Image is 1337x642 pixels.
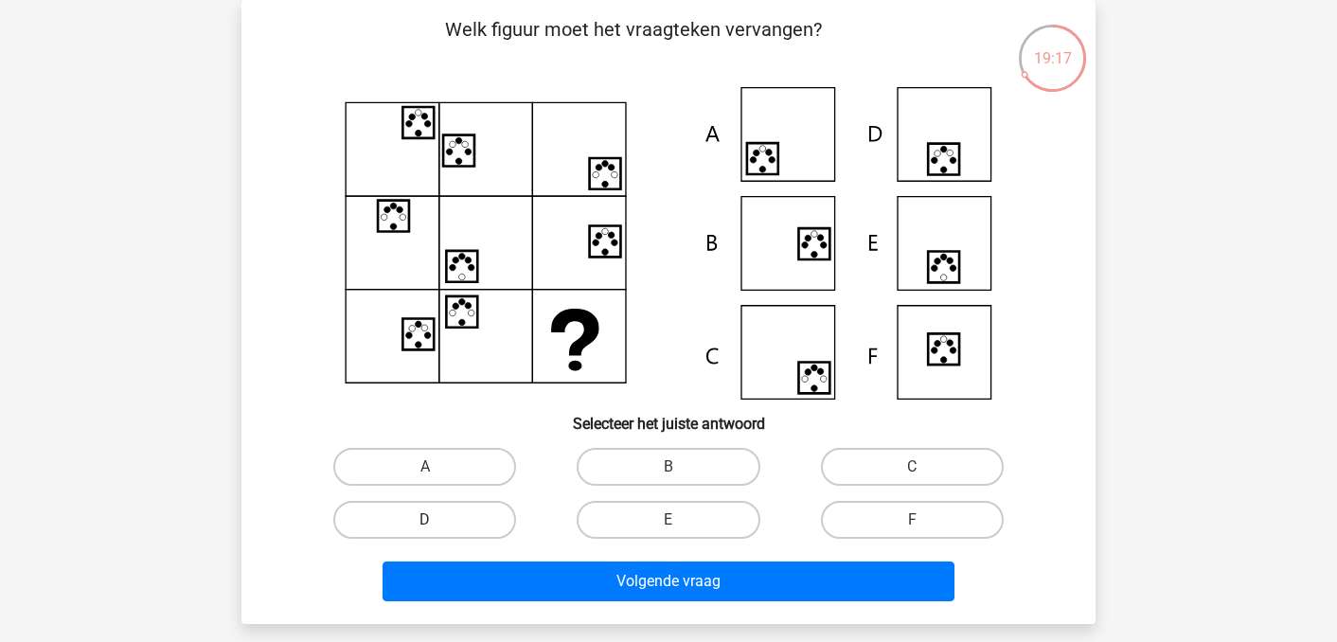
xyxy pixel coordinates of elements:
[577,501,759,539] label: E
[383,562,955,601] button: Volgende vraag
[821,448,1004,486] label: C
[577,448,759,486] label: B
[272,400,1065,433] h6: Selecteer het juiste antwoord
[333,448,516,486] label: A
[272,15,994,72] p: Welk figuur moet het vraagteken vervangen?
[333,501,516,539] label: D
[821,501,1004,539] label: F
[1017,23,1088,70] div: 19:17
